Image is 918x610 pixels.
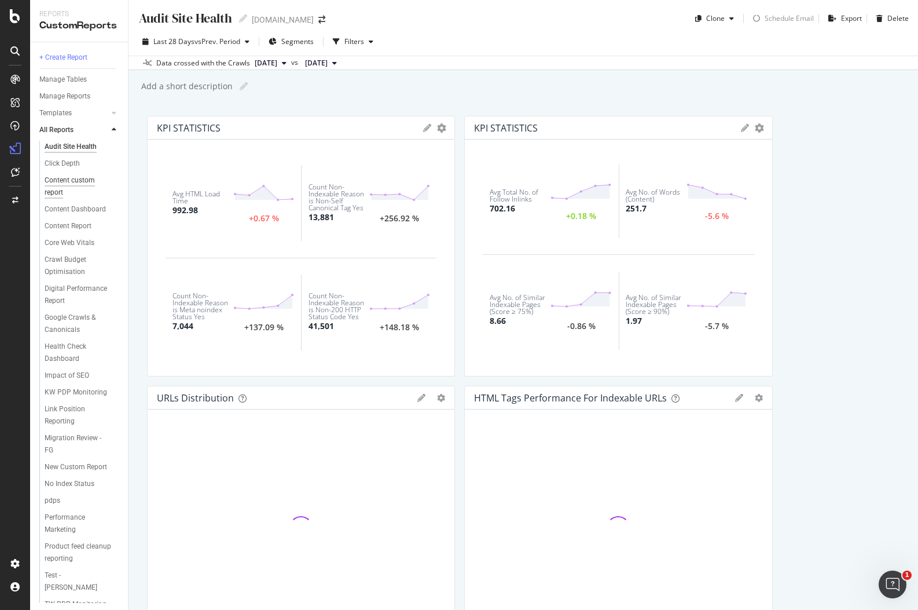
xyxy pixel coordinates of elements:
div: -5.6 % [705,213,729,220]
a: + Create Report [39,52,120,64]
div: gear [437,124,446,132]
div: KPI STATISTICS [157,122,221,134]
div: Manage Reports [39,90,90,103]
div: +256.92 % [380,215,419,222]
a: Content Dashboard [45,203,120,215]
div: Export [841,13,862,23]
div: Avg No. of Similar Indexable Pages (Score ≥ 75%) [490,294,550,315]
div: Click Depth [45,158,80,170]
iframe: Intercom live chat [879,571,906,598]
div: gear [755,394,763,402]
div: +0.67 % [249,215,279,222]
div: KPI STATISTICS [474,122,538,134]
button: Filters [328,32,378,51]
div: No Index Status [45,478,94,490]
a: Content Report [45,220,120,232]
span: 2025 Sep. 2nd [255,58,277,68]
div: Count Non-Indexable Reason is Meta noindex Status Yes [172,293,233,320]
button: Segments [264,32,318,51]
div: URLs Distribution [157,392,234,404]
a: Google Crawls & Canonicals [45,312,120,336]
a: New Custom Report [45,461,120,473]
div: Google Crawls & Canonicals [45,312,111,336]
div: Link Position Reporting [45,403,109,428]
a: Link Position Reporting [45,403,120,428]
div: Performance Marketing [45,512,109,536]
div: KW PDP Monitoring [45,386,107,399]
div: Delete [887,13,909,23]
a: Core Web Vitals [45,237,120,249]
div: Test - Irina [45,569,109,594]
div: KPI STATISTICSgeargearAvg Total No. of Follow Inlinks702.16+0.18 %Avg No. of Words (Content)251.7... [464,116,772,377]
div: Templates [39,107,72,119]
div: gear [437,394,445,402]
div: Filters [344,36,364,46]
div: Schedule Email [765,13,814,23]
a: Digital Performance Report [45,283,120,307]
div: Content custom report [45,174,109,199]
a: Audit Site Health [45,141,120,153]
div: 13,881 [309,211,334,223]
div: CustomReports [39,19,119,32]
a: Click Depth [45,158,120,170]
span: vs [291,57,300,68]
div: 8.66 [490,315,506,327]
a: Templates [39,107,108,119]
div: Avg Total No. of Follow Inlinks [490,189,550,203]
div: Count Non-Indexable Reason is Non-Self Canonical Tag Yes [309,184,369,211]
span: vs Prev. Period [194,36,240,46]
div: Count Non-Indexable Reason is Non-200 HTTP Status Code Yes [309,293,369,320]
div: Content Report [45,220,91,232]
a: Product feed cleanup reporting [45,540,120,565]
div: 1.97 [626,315,642,327]
i: Edit report name [240,82,248,90]
div: Audit Site Health [138,9,232,27]
div: +148.18 % [380,324,419,331]
div: 992.98 [172,204,198,216]
a: Migration Review - FG [45,432,120,456]
div: + Create Report [39,52,87,64]
span: Segments [281,36,314,46]
span: Last 28 Days [153,36,194,46]
div: HTML Tags Performance for Indexable URLs [474,392,667,404]
div: Clone [706,13,725,23]
div: 702.16 [490,203,515,214]
button: Last 28 DaysvsPrev. Period [138,32,254,51]
div: -5.7 % [705,323,729,330]
div: Migration Review - FG [45,432,109,456]
div: Content Dashboard [45,203,106,215]
div: Avg No. of Words (Content) [626,189,686,203]
div: 7,044 [172,320,193,332]
div: Reports [39,9,119,19]
i: Edit report name [239,14,247,23]
div: [DOMAIN_NAME] [252,14,314,25]
button: [DATE] [250,56,291,70]
div: Digital Performance Report [45,283,111,307]
div: Avg HTML Load Time [172,191,233,204]
div: +0.18 % [566,213,596,220]
button: loadingSchedule Email [748,9,814,28]
a: Performance Marketing [45,512,120,536]
div: Data crossed with the Crawls [156,58,250,68]
div: 41,501 [309,320,334,332]
a: Health Check Dashboard [45,341,120,365]
div: arrow-right-arrow-left [318,16,325,24]
span: 1 [902,571,912,580]
div: Add a short description [140,81,233,92]
div: Manage Tables [39,74,87,86]
div: KPI STATISTICSgeargearAvg HTML Load Time992.98+0.67 %Count Non-Indexable Reason is Non-Self Canon... [147,116,455,377]
div: Core Web Vitals [45,237,94,249]
button: Export [824,9,862,28]
button: Clone [691,9,739,28]
a: Crawl Budget Optimisation [45,254,120,278]
div: 251.7 [626,203,647,214]
div: Impact of SEO [45,370,89,382]
a: All Reports [39,124,108,136]
a: KW PDP Monitoring [45,386,120,399]
div: All Reports [39,124,74,136]
div: +137.09 % [244,324,284,331]
div: Crawl Budget Optimisation [45,254,111,278]
div: pdps [45,495,60,507]
div: Audit Site Health [45,141,97,153]
div: Health Check Dashboard [45,341,110,365]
